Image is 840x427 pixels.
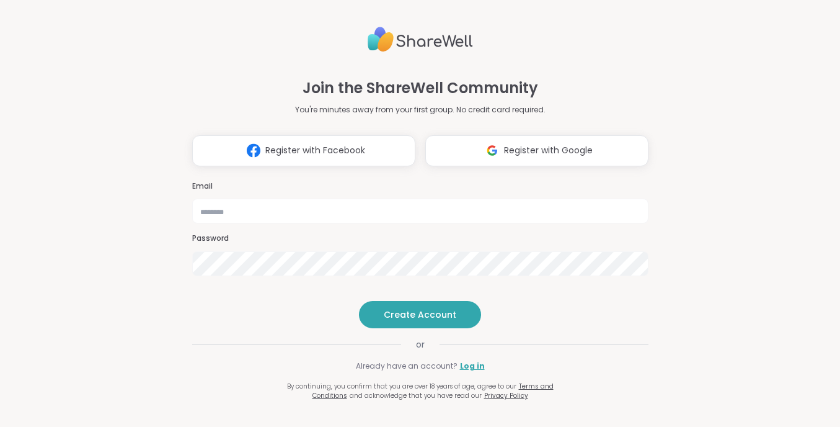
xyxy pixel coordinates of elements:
span: Already have an account? [356,361,458,372]
span: Register with Google [504,144,593,157]
a: Log in [460,361,485,372]
span: By continuing, you confirm that you are over 18 years of age, agree to our [287,382,516,391]
button: Register with Google [425,135,648,166]
span: Register with Facebook [265,144,365,157]
img: ShareWell Logomark [242,139,265,162]
span: and acknowledge that you have read our [350,391,482,400]
a: Privacy Policy [484,391,528,400]
span: or [401,338,440,351]
h3: Password [192,233,648,244]
button: Register with Facebook [192,135,415,166]
span: Create Account [384,308,456,321]
button: Create Account [359,301,481,328]
img: ShareWell Logomark [480,139,504,162]
h3: Email [192,181,648,192]
a: Terms and Conditions [312,382,554,400]
h1: Join the ShareWell Community [303,77,538,99]
p: You're minutes away from your first group. No credit card required. [295,104,546,115]
img: ShareWell Logo [368,22,473,57]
